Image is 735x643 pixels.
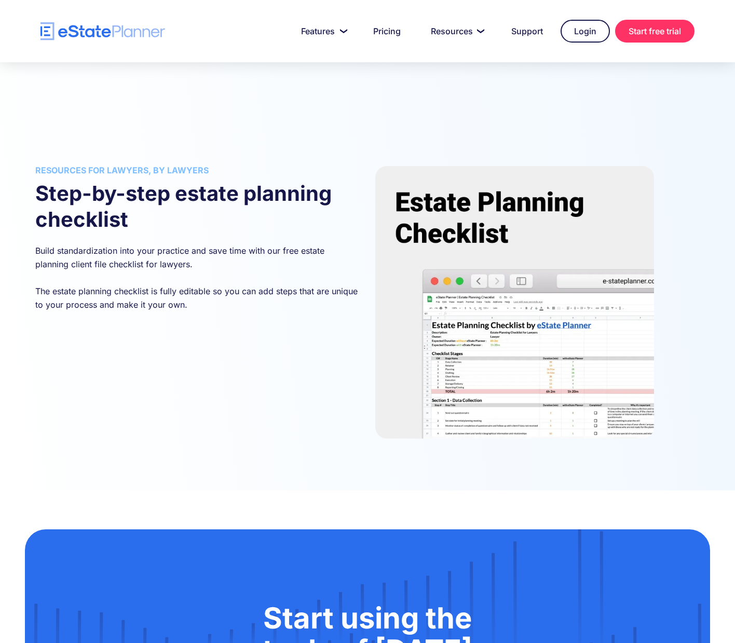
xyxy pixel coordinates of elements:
a: Support [499,21,555,42]
a: home [40,22,165,40]
h3: Resources for lawyers, by lawyers [35,166,360,174]
a: Start free trial [615,20,695,43]
a: Features [289,21,356,42]
h2: Step-by-step estate planning checklist [35,181,360,232]
a: Pricing [361,21,413,42]
p: Build standardization into your practice and save time with our free estate planning client file ... [35,244,360,311]
a: Resources [418,21,494,42]
a: Login [561,20,610,43]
